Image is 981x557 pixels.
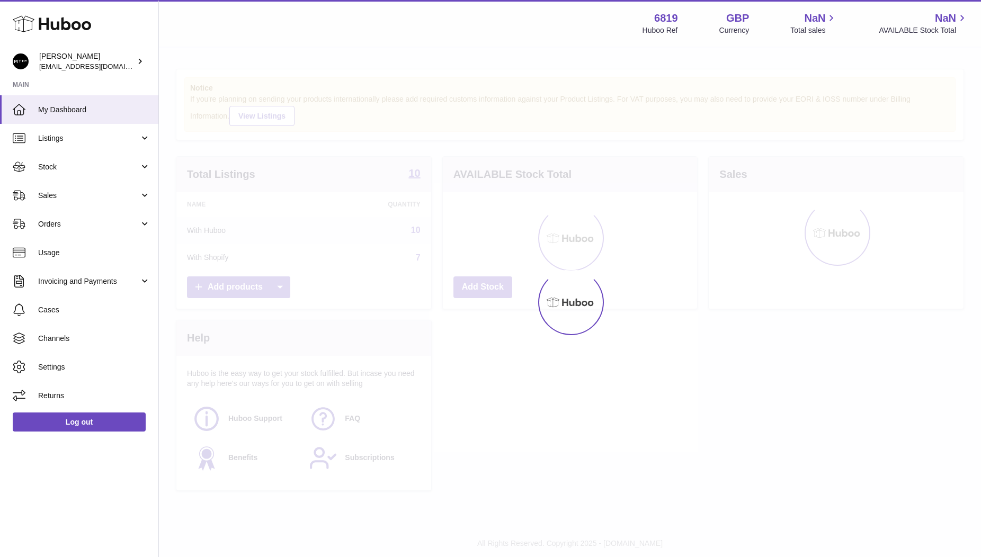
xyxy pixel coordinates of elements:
[38,219,139,229] span: Orders
[643,25,678,35] div: Huboo Ref
[38,391,150,401] span: Returns
[38,248,150,258] span: Usage
[804,11,825,25] span: NaN
[38,105,150,115] span: My Dashboard
[719,25,750,35] div: Currency
[38,133,139,143] span: Listings
[879,25,968,35] span: AVAILABLE Stock Total
[38,191,139,201] span: Sales
[726,11,749,25] strong: GBP
[879,11,968,35] a: NaN AVAILABLE Stock Total
[13,53,29,69] img: amar@mthk.com
[39,62,156,70] span: [EMAIL_ADDRESS][DOMAIN_NAME]
[654,11,678,25] strong: 6819
[790,25,837,35] span: Total sales
[38,362,150,372] span: Settings
[13,412,146,432] a: Log out
[38,162,139,172] span: Stock
[38,334,150,344] span: Channels
[39,51,135,71] div: [PERSON_NAME]
[935,11,956,25] span: NaN
[38,276,139,286] span: Invoicing and Payments
[790,11,837,35] a: NaN Total sales
[38,305,150,315] span: Cases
